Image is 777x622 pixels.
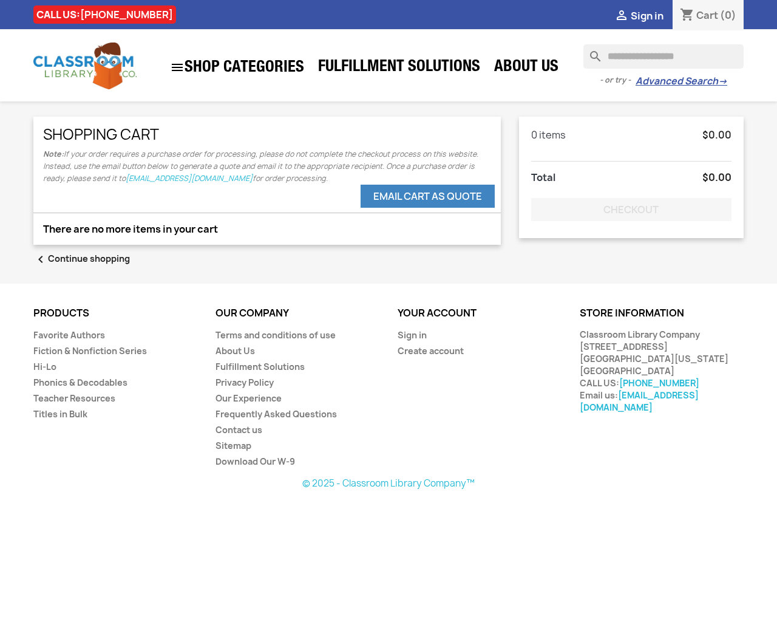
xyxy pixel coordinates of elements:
[215,329,336,341] a: Terms and conditions of use
[33,377,127,388] a: Phonics & Decodables
[531,198,731,221] button: Checkout
[33,408,87,420] a: Titles in Bulk
[619,377,699,389] a: [PHONE_NUMBER]
[126,173,253,183] a: [EMAIL_ADDRESS][DOMAIN_NAME]
[600,74,636,86] span: - or try -
[531,171,555,184] span: Total
[215,392,282,404] a: Our Experience
[33,252,48,267] i: chevron_left
[43,148,491,185] p: If your order requires a purchase order for processing, please do not complete the checkout proce...
[215,361,305,372] a: Fulfillment Solutions
[614,9,629,24] i: 
[696,9,718,22] span: Cart
[215,377,274,388] a: Privacy Policy
[302,477,475,490] a: © 2025 - Classroom Library Company™
[398,345,464,357] a: Create account
[33,253,130,264] a: chevron_leftContinue shopping
[33,361,56,372] a: Hi-Lo
[580,329,744,414] div: Classroom Library Company [STREET_ADDRESS] [GEOGRAPHIC_DATA][US_STATE] [GEOGRAPHIC_DATA] CALL US:...
[43,149,64,159] b: Note:
[43,126,491,142] h1: Shopping Cart
[580,389,699,413] a: [EMAIL_ADDRESS][DOMAIN_NAME]
[215,456,295,467] a: Download Our W-9
[398,306,477,320] a: Your account
[631,9,663,22] span: Sign in
[33,329,105,341] a: Favorite Authors
[580,308,744,319] p: Store information
[636,75,727,87] a: Advanced Search→
[215,308,379,319] p: Our company
[614,9,663,22] a:  Sign in
[488,56,565,80] a: About Us
[720,9,736,22] span: (0)
[164,54,310,81] a: SHOP CATEGORIES
[33,43,137,89] img: Classroom Library Company
[718,75,727,87] span: →
[33,5,176,24] div: CALL US:
[33,345,147,357] a: Fiction & Nonfiction Series
[215,345,255,357] a: About Us
[531,128,566,142] span: 0 items
[398,329,427,341] a: Sign in
[361,185,495,208] button: eMail Cart as Quote
[583,44,598,59] i: search
[33,392,115,404] a: Teacher Resources
[702,171,731,183] span: $0.00
[215,424,262,436] a: Contact us
[583,44,744,69] input: Search
[33,308,197,319] p: Products
[215,440,251,451] a: Sitemap
[215,408,337,420] a: Frequently Asked Questions
[170,60,185,75] i: 
[80,8,173,21] a: [PHONE_NUMBER]
[680,9,694,23] i: shopping_cart
[43,222,218,236] span: There are no more items in your cart
[312,56,486,80] a: Fulfillment Solutions
[702,129,731,141] span: $0.00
